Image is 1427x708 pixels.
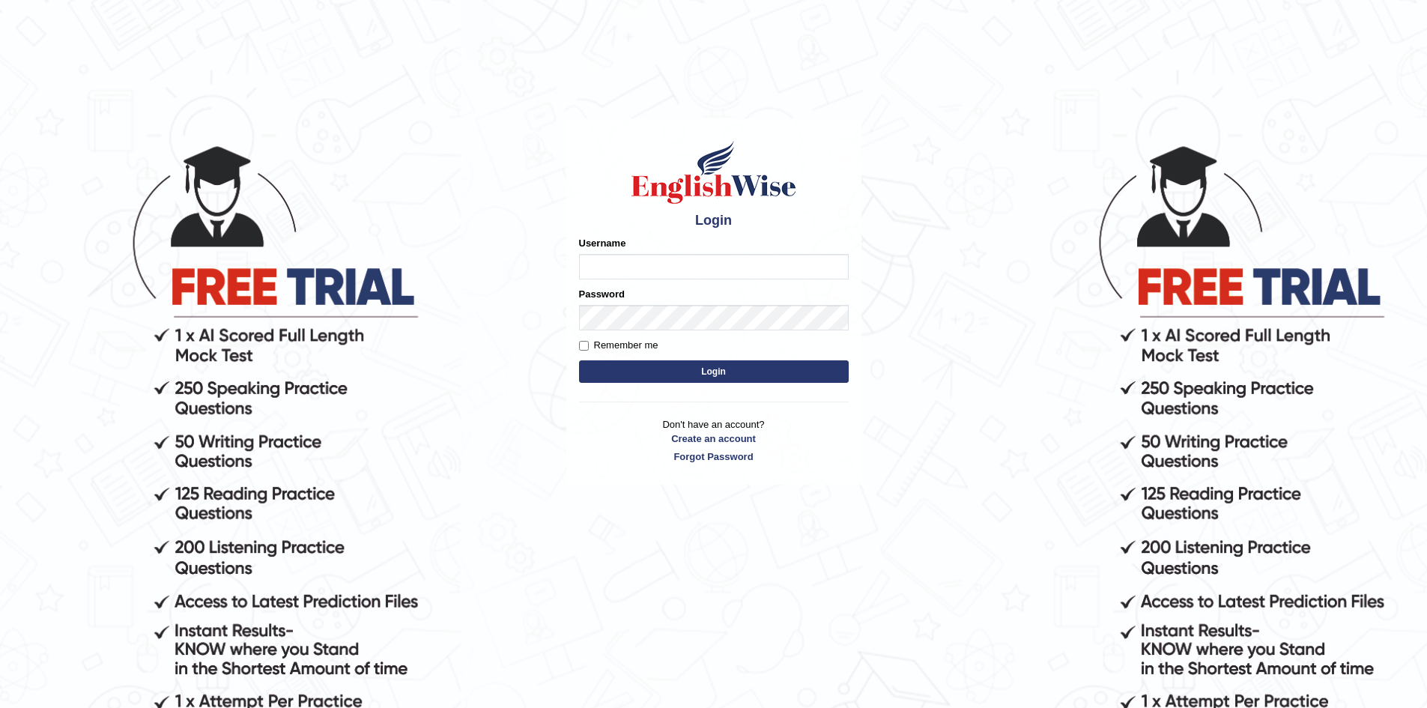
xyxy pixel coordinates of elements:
[579,287,625,301] label: Password
[579,360,849,383] button: Login
[579,450,849,464] a: Forgot Password
[628,139,799,206] img: Logo of English Wise sign in for intelligent practice with AI
[579,338,658,353] label: Remember me
[579,341,589,351] input: Remember me
[579,236,626,250] label: Username
[579,417,849,464] p: Don't have an account?
[579,214,849,229] h4: Login
[579,432,849,446] a: Create an account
